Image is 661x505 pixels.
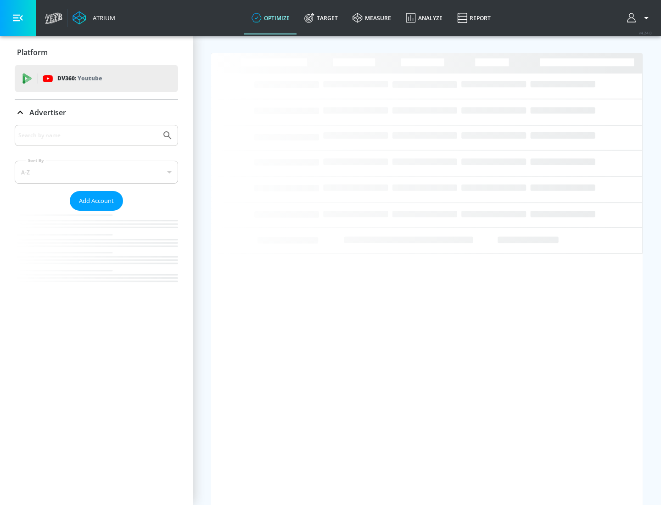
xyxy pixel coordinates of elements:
input: Search by name [18,129,157,141]
p: Youtube [78,73,102,83]
span: Add Account [79,196,114,206]
p: DV360: [57,73,102,84]
a: optimize [244,1,297,34]
button: Add Account [70,191,123,211]
a: measure [345,1,398,34]
div: Platform [15,39,178,65]
span: v 4.24.0 [639,30,652,35]
div: Atrium [89,14,115,22]
nav: list of Advertiser [15,211,178,300]
p: Advertiser [29,107,66,118]
a: Analyze [398,1,450,34]
div: Advertiser [15,100,178,125]
a: Atrium [73,11,115,25]
label: Sort By [26,157,46,163]
a: Report [450,1,498,34]
a: Target [297,1,345,34]
div: Advertiser [15,125,178,300]
p: Platform [17,47,48,57]
div: DV360: Youtube [15,65,178,92]
div: A-Z [15,161,178,184]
